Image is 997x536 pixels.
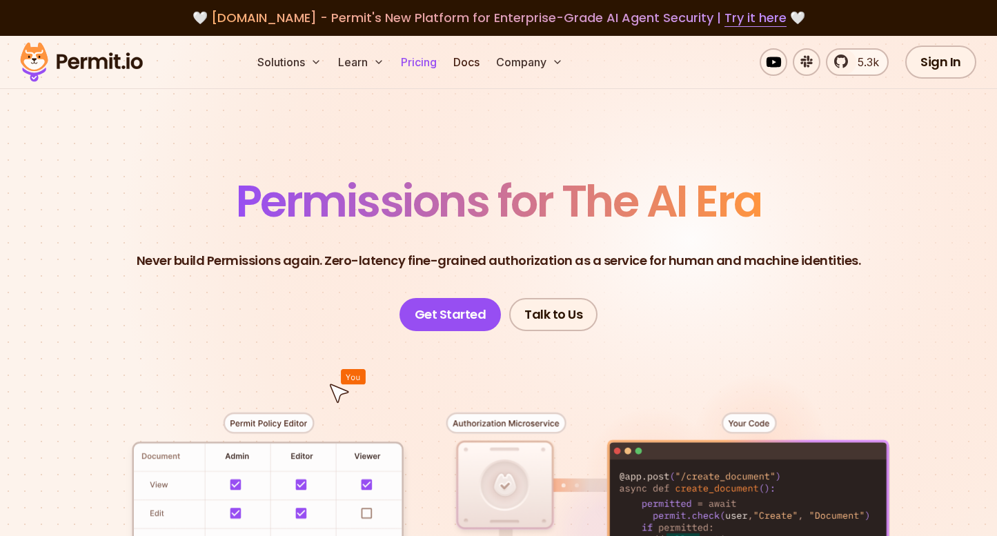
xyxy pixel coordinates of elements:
img: Permit logo [14,39,149,86]
button: Company [491,48,569,76]
a: Sign In [905,46,976,79]
a: Get Started [399,298,502,331]
a: Try it here [724,9,787,27]
a: Pricing [395,48,442,76]
span: 5.3k [849,54,879,70]
button: Solutions [252,48,327,76]
span: Permissions for The AI Era [236,170,762,232]
button: Learn [333,48,390,76]
div: 🤍 🤍 [33,8,964,28]
p: Never build Permissions again. Zero-latency fine-grained authorization as a service for human and... [137,251,861,270]
a: 5.3k [826,48,889,76]
a: Talk to Us [509,298,598,331]
span: [DOMAIN_NAME] - Permit's New Platform for Enterprise-Grade AI Agent Security | [211,9,787,26]
a: Docs [448,48,485,76]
